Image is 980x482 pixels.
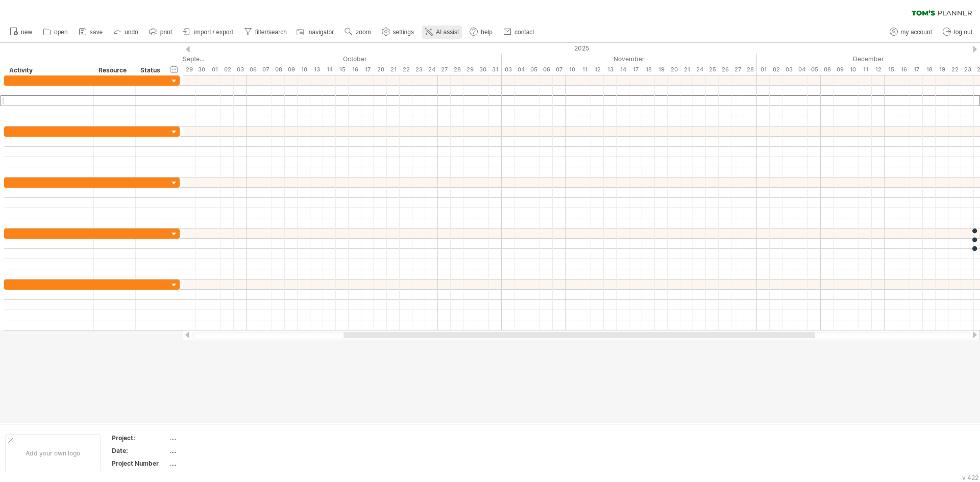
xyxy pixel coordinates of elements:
span: print [160,29,172,36]
div: Wednesday, 17 December 2025 [910,64,923,75]
div: Wednesday, 26 November 2025 [719,64,731,75]
div: November 2025 [502,54,757,64]
span: zoom [356,29,371,36]
div: Thursday, 13 November 2025 [604,64,617,75]
div: Tuesday, 7 October 2025 [259,64,272,75]
div: Monday, 8 December 2025 [821,64,834,75]
div: Thursday, 9 October 2025 [285,64,298,75]
span: AI assist [436,29,459,36]
div: Monday, 17 November 2025 [629,64,642,75]
div: Friday, 10 October 2025 [298,64,310,75]
div: Project: [112,434,168,442]
div: Project Number [112,459,168,468]
div: Thursday, 11 December 2025 [859,64,872,75]
div: Monday, 3 November 2025 [502,64,514,75]
a: open [40,26,71,39]
div: Wednesday, 3 December 2025 [782,64,795,75]
div: Friday, 24 October 2025 [425,64,438,75]
div: Thursday, 6 November 2025 [540,64,553,75]
div: Monday, 24 November 2025 [693,64,706,75]
a: my account [887,26,935,39]
div: Date: [112,446,168,455]
div: Monday, 22 December 2025 [948,64,961,75]
div: Monday, 20 October 2025 [374,64,387,75]
div: Wednesday, 1 October 2025 [208,64,221,75]
div: Wednesday, 19 November 2025 [655,64,668,75]
a: contact [501,26,537,39]
span: new [21,29,32,36]
div: Tuesday, 28 October 2025 [451,64,463,75]
div: Thursday, 16 October 2025 [349,64,361,75]
div: Tuesday, 16 December 2025 [897,64,910,75]
div: Monday, 6 October 2025 [247,64,259,75]
div: Thursday, 30 October 2025 [476,64,489,75]
div: Wednesday, 15 October 2025 [336,64,349,75]
div: Wednesday, 22 October 2025 [400,64,412,75]
div: .... [170,446,256,455]
span: contact [514,29,534,36]
div: Monday, 10 November 2025 [566,64,578,75]
div: Status [140,65,163,75]
div: .... [170,459,256,468]
div: Thursday, 2 October 2025 [221,64,234,75]
div: Tuesday, 14 October 2025 [323,64,336,75]
a: AI assist [422,26,462,39]
div: v 422 [962,474,978,481]
a: import / export [180,26,236,39]
a: undo [111,26,141,39]
a: settings [379,26,417,39]
div: Tuesday, 25 November 2025 [706,64,719,75]
span: save [90,29,103,36]
div: Monday, 27 October 2025 [438,64,451,75]
div: Tuesday, 23 December 2025 [961,64,974,75]
span: import / export [194,29,233,36]
div: Wednesday, 8 October 2025 [272,64,285,75]
div: .... [170,434,256,442]
div: Monday, 15 December 2025 [885,64,897,75]
div: Thursday, 23 October 2025 [412,64,425,75]
div: Friday, 19 December 2025 [936,64,948,75]
div: Tuesday, 9 December 2025 [834,64,846,75]
div: Monday, 29 September 2025 [183,64,195,75]
a: help [467,26,496,39]
span: undo [125,29,138,36]
div: Thursday, 18 December 2025 [923,64,936,75]
a: log out [940,26,975,39]
div: Wednesday, 5 November 2025 [527,64,540,75]
div: Monday, 1 December 2025 [757,64,770,75]
div: Friday, 7 November 2025 [553,64,566,75]
span: my account [901,29,932,36]
a: filter/search [241,26,290,39]
div: Tuesday, 4 November 2025 [514,64,527,75]
div: Friday, 3 October 2025 [234,64,247,75]
a: navigator [295,26,337,39]
div: Friday, 28 November 2025 [744,64,757,75]
div: Wednesday, 10 December 2025 [846,64,859,75]
span: settings [393,29,414,36]
div: Tuesday, 21 October 2025 [387,64,400,75]
div: Monday, 13 October 2025 [310,64,323,75]
div: Thursday, 4 December 2025 [795,64,808,75]
div: Tuesday, 2 December 2025 [770,64,782,75]
div: Activity [9,65,88,75]
div: Friday, 21 November 2025 [680,64,693,75]
span: help [481,29,493,36]
div: Wednesday, 29 October 2025 [463,64,476,75]
div: Friday, 14 November 2025 [617,64,629,75]
a: new [7,26,35,39]
div: Thursday, 27 November 2025 [731,64,744,75]
div: Add your own logo [5,434,101,472]
div: Friday, 31 October 2025 [489,64,502,75]
div: Tuesday, 18 November 2025 [642,64,655,75]
span: navigator [309,29,334,36]
span: filter/search [255,29,287,36]
div: October 2025 [208,54,502,64]
span: open [54,29,68,36]
a: zoom [342,26,374,39]
div: Tuesday, 11 November 2025 [578,64,591,75]
a: save [76,26,106,39]
div: Thursday, 20 November 2025 [668,64,680,75]
a: print [146,26,175,39]
div: Resource [99,65,130,75]
div: Friday, 5 December 2025 [808,64,821,75]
